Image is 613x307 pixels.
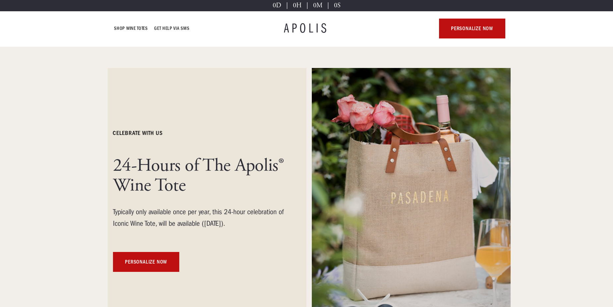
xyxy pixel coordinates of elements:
[154,25,190,32] a: GET HELP VIA SMS
[113,156,285,196] h1: 24-Hours of The Apolis® Wine Tote
[284,22,329,35] a: APOLIS
[439,19,505,38] a: personalize now
[113,206,285,229] div: Typically only available once per year, this 24-hour celebration of Iconic Wine Tote, will be ava...
[114,25,148,32] a: Shop Wine Totes
[113,252,179,272] a: personalize now
[113,129,162,137] h6: celebrate with us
